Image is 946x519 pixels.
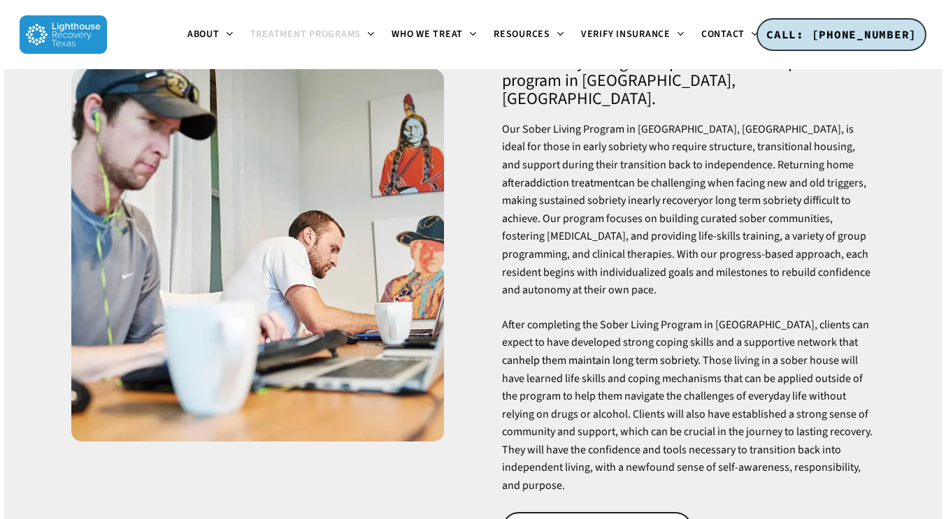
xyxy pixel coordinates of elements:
a: Resources [485,29,573,41]
span: CALL: [PHONE_NUMBER] [766,27,917,41]
a: Treatment Programs [242,29,384,41]
a: early recovery [637,193,703,208]
span: About [187,27,220,41]
span: Contact [701,27,745,41]
p: Our Sober Living Program in [GEOGRAPHIC_DATA], [GEOGRAPHIC_DATA], is ideal for those in early sob... [502,121,875,316]
span: Verify Insurance [581,27,671,41]
span: Treatment Programs [250,27,361,41]
a: addiction treatment [524,175,618,191]
h4: A nationally-recognized provider and the premier program in [GEOGRAPHIC_DATA], [GEOGRAPHIC_DATA]. [502,54,875,108]
a: CALL: [PHONE_NUMBER] [757,18,926,52]
a: Who We Treat [383,29,485,41]
a: help them maintain long term sobriety [519,353,698,368]
img: Lighthouse Recovery Texas [20,15,107,54]
a: Contact [693,29,767,41]
span: Resources [494,27,550,41]
a: About [179,29,242,41]
p: After completing the Sober Living Program in [GEOGRAPHIC_DATA], clients can expect to have develo... [502,316,875,495]
a: Verify Insurance [573,29,693,41]
span: Who We Treat [392,27,463,41]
